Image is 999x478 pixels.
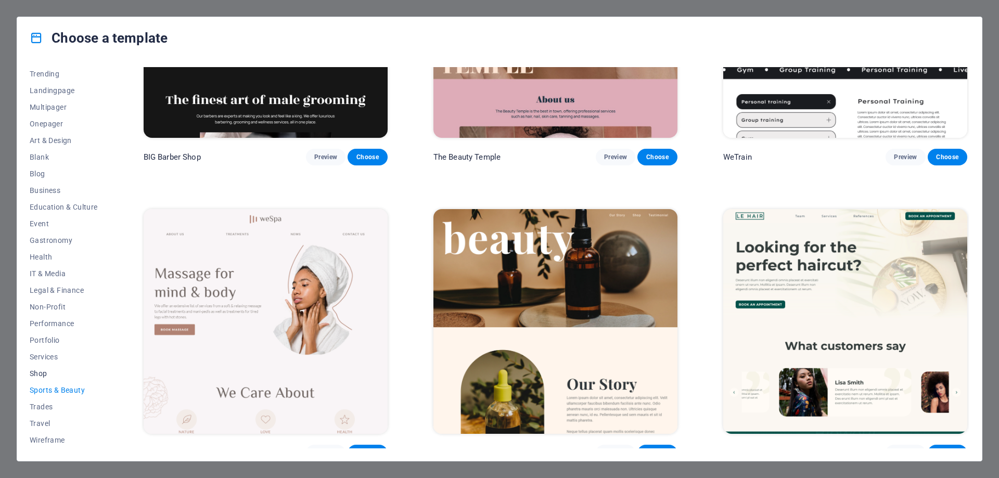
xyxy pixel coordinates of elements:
p: Beauty [433,448,457,458]
button: IT & Media [30,265,98,282]
span: Performance [30,319,98,328]
span: Choose [646,153,669,161]
span: Legal & Finance [30,286,98,294]
span: Choose [356,153,379,161]
button: Preview [306,149,345,165]
span: Onepager [30,120,98,128]
button: Multipager [30,99,98,115]
span: Education & Culture [30,203,98,211]
span: Blog [30,170,98,178]
span: Services [30,353,98,361]
button: Blank [30,149,98,165]
h4: Choose a template [30,30,168,46]
button: Trending [30,66,98,82]
span: IT & Media [30,269,98,278]
button: Portfolio [30,332,98,348]
button: Shop [30,365,98,382]
span: Art & Design [30,136,98,145]
span: Travel [30,419,98,428]
button: Sports & Beauty [30,382,98,398]
img: Beauty [433,209,677,434]
button: Choose [928,445,967,461]
span: Preview [314,153,337,161]
span: Shop [30,369,98,378]
span: Blank [30,153,98,161]
button: Services [30,348,98,365]
button: Trades [30,398,98,415]
img: Le Hair [723,209,967,434]
button: Performance [30,315,98,332]
button: Business [30,182,98,199]
span: Preview [894,153,917,161]
span: Trending [30,70,98,78]
span: Business [30,186,98,195]
button: Choose [637,445,677,461]
button: Choose [928,149,967,165]
p: Le Hair [723,448,749,458]
span: Multipager [30,103,98,111]
span: Landingpage [30,86,98,95]
span: Wireframe [30,436,98,444]
button: Choose [348,149,387,165]
button: Gastronomy [30,232,98,249]
span: Non-Profit [30,303,98,311]
button: Education & Culture [30,199,98,215]
button: Preview [596,149,635,165]
button: Legal & Finance [30,282,98,299]
button: Non-Profit [30,299,98,315]
p: The Beauty Temple [433,152,501,162]
span: Portfolio [30,336,98,344]
button: Preview [306,445,345,461]
span: Sports & Beauty [30,386,98,394]
button: Event [30,215,98,232]
p: BIG Barber Shop [144,152,201,162]
button: Travel [30,415,98,432]
p: WeSpa [144,448,168,458]
span: Event [30,219,98,228]
span: Gastronomy [30,236,98,244]
button: Art & Design [30,132,98,149]
button: Choose [637,149,677,165]
button: Health [30,249,98,265]
p: WeTrain [723,152,752,162]
span: Preview [604,153,627,161]
span: Choose [936,153,959,161]
button: Landingpage [30,82,98,99]
button: Preview [886,149,925,165]
button: Preview [596,445,635,461]
button: Wireframe [30,432,98,448]
span: Trades [30,403,98,411]
img: WeSpa [144,209,388,434]
button: Onepager [30,115,98,132]
span: Health [30,253,98,261]
button: Preview [886,445,925,461]
button: Blog [30,165,98,182]
button: Choose [348,445,387,461]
